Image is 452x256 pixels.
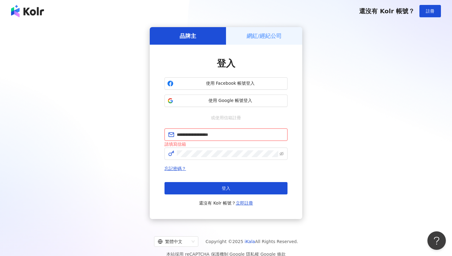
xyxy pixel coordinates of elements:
[427,231,446,250] iframe: Help Scout Beacon - Open
[165,182,287,194] button: 登入
[222,186,230,191] span: 登入
[165,77,287,90] button: 使用 Facebook 帳號登入
[158,237,189,246] div: 繁體中文
[176,80,285,87] span: 使用 Facebook 帳號登入
[426,9,434,14] span: 註冊
[206,238,298,245] span: Copyright © 2025 All Rights Reserved.
[11,5,44,17] img: logo
[207,114,245,121] span: 或使用信箱註冊
[165,95,287,107] button: 使用 Google 帳號登入
[176,98,285,104] span: 使用 Google 帳號登入
[247,32,282,40] h5: 網紅/經紀公司
[359,7,414,15] span: 還沒有 Kolr 帳號？
[165,141,287,148] div: 請填寫信箱
[180,32,196,40] h5: 品牌主
[165,166,186,171] a: 忘記密碼？
[280,152,284,156] span: eye-invisible
[199,199,253,207] span: 還沒有 Kolr 帳號？
[245,239,255,244] a: iKala
[419,5,441,17] button: 註冊
[217,58,235,69] span: 登入
[236,201,253,205] a: 立即註冊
